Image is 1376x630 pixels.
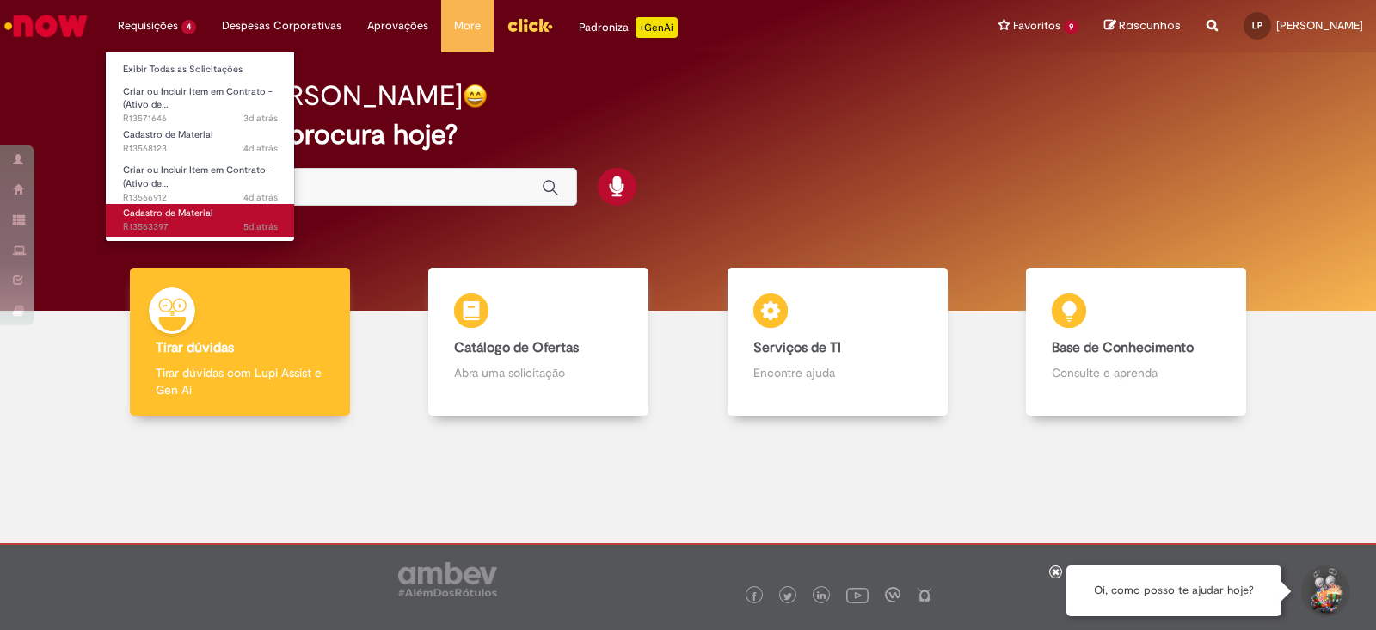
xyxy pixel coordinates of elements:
[243,191,278,204] time: 25/09/2025 14:27:24
[106,161,295,198] a: Aberto R13566912 : Criar ou Incluir Item em Contrato - (Ativo de Giro/Empresas Verticalizadas e I...
[454,364,623,381] p: Abra uma solicitação
[156,364,324,398] p: Tirar dúvidas com Lupi Assist e Gen Ai
[243,112,278,125] span: 3d atrás
[846,584,869,606] img: logo_footer_youtube.png
[454,339,579,356] b: Catálogo de Ofertas
[123,191,278,205] span: R13566912
[1052,364,1220,381] p: Consulte e aprenda
[507,12,553,38] img: click_logo_yellow_360x200.png
[106,126,295,157] a: Aberto R13568123 : Cadastro de Material
[243,220,278,233] time: 24/09/2025 14:49:36
[243,142,278,155] time: 25/09/2025 17:09:27
[243,220,278,233] span: 5d atrás
[2,9,90,43] img: ServiceNow
[579,17,678,38] div: Padroniza
[454,17,481,34] span: More
[917,587,932,602] img: logo_footer_naosei.png
[1013,17,1060,34] span: Favoritos
[105,52,295,242] ul: Requisições
[688,268,987,417] a: Serviços de TI Encontre ajuda
[243,142,278,155] span: 4d atrás
[123,112,278,126] span: R13571646
[123,142,278,156] span: R13568123
[156,339,234,356] b: Tirar dúvidas
[753,339,841,356] b: Serviços de TI
[753,364,922,381] p: Encontre ajuda
[123,220,278,234] span: R13563397
[390,268,689,417] a: Catálogo de Ofertas Abra uma solicitação
[817,591,826,602] img: logo_footer_linkedin.png
[1104,18,1181,34] a: Rascunhos
[123,207,212,219] span: Cadastro de Material
[243,191,278,204] span: 4d atrás
[106,60,295,79] a: Exibir Todas as Solicitações
[1299,565,1350,617] button: Iniciar Conversa de Suporte
[1066,565,1281,616] div: Oi, como posso te ajudar hoje?
[463,83,488,108] img: happy-face.png
[1119,17,1181,34] span: Rascunhos
[367,17,428,34] span: Aprovações
[636,17,678,38] p: +GenAi
[181,20,196,34] span: 4
[1276,18,1363,33] span: [PERSON_NAME]
[987,268,1287,417] a: Base de Conhecimento Consulte e aprenda
[106,204,295,236] a: Aberto R13563397 : Cadastro de Material
[750,592,759,601] img: logo_footer_facebook.png
[222,17,341,34] span: Despesas Corporativas
[133,81,463,111] h2: Bom dia, [PERSON_NAME]
[243,112,278,125] time: 26/09/2025 16:33:32
[123,128,212,141] span: Cadastro de Material
[123,85,273,112] span: Criar ou Incluir Item em Contrato - (Ativo de…
[398,562,497,596] img: logo_footer_ambev_rotulo_gray.png
[783,592,792,601] img: logo_footer_twitter.png
[133,120,1243,150] h2: O que você procura hoje?
[106,83,295,120] a: Aberto R13571646 : Criar ou Incluir Item em Contrato - (Ativo de Giro/Empresas Verticalizadas e I...
[1064,20,1078,34] span: 9
[1252,20,1262,31] span: LP
[123,164,273,190] span: Criar ou Incluir Item em Contrato - (Ativo de…
[90,268,390,417] a: Tirar dúvidas Tirar dúvidas com Lupi Assist e Gen Ai
[1052,339,1194,356] b: Base de Conhecimento
[885,587,900,602] img: logo_footer_workplace.png
[118,17,178,34] span: Requisições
